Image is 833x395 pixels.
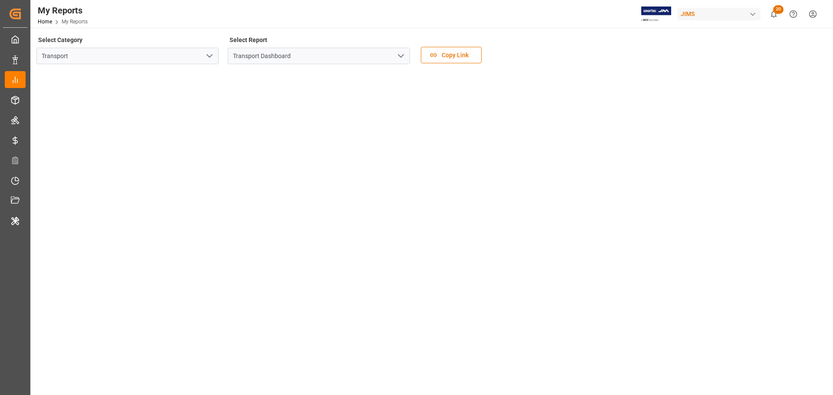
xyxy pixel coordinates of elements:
button: open menu [203,49,216,63]
input: Type to search/select [228,48,410,64]
a: Home [38,19,52,25]
span: Copy Link [437,51,473,60]
div: My Reports [38,4,88,17]
button: show 20 new notifications [764,4,784,24]
label: Select Report [228,34,269,46]
button: Copy Link [421,47,482,63]
button: open menu [394,49,407,63]
input: Type to search/select [36,48,219,64]
div: JIMS [677,8,761,20]
button: JIMS [677,6,764,22]
button: Help Center [784,4,803,24]
label: Select Category [36,34,84,46]
span: 20 [773,5,784,14]
img: Exertis%20JAM%20-%20Email%20Logo.jpg_1722504956.jpg [641,7,671,22]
